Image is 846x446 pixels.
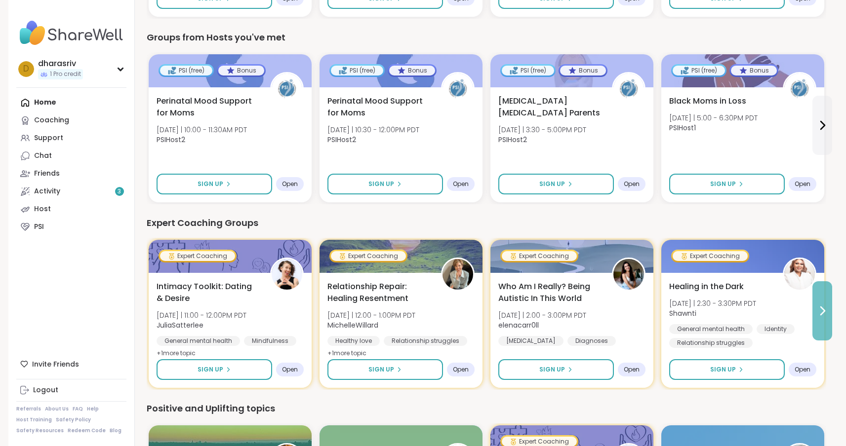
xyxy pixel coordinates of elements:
[16,16,126,50] img: ShareWell Nav Logo
[16,427,64,434] a: Safety Resources
[757,324,795,334] div: Identity
[282,180,298,188] span: Open
[118,187,121,196] span: 3
[453,366,469,373] span: Open
[16,416,52,423] a: Host Training
[282,366,298,373] span: Open
[110,427,121,434] a: Blog
[710,180,736,188] span: Sign Up
[34,169,60,179] div: Friends
[34,151,52,161] div: Chat
[327,135,356,145] b: PSIHost2
[56,416,91,423] a: Safety Policy
[327,174,443,194] button: Sign Up
[147,402,826,415] div: Positive and Uplifting topics
[539,180,565,188] span: Sign Up
[389,66,435,75] div: Bonus
[795,366,810,373] span: Open
[157,320,203,330] b: JuliaSatterlee
[560,66,606,75] div: Bonus
[669,338,753,348] div: Relationship struggles
[157,125,247,135] span: [DATE] | 10:00 - 11:30AM PDT
[45,406,69,412] a: About Us
[16,147,126,165] a: Chat
[624,366,640,373] span: Open
[157,95,259,119] span: Perinatal Mood Support for Moms
[498,174,614,194] button: Sign Up
[16,165,126,183] a: Friends
[498,281,601,304] span: Who Am I Really? Being Autistic In This World
[87,406,99,412] a: Help
[669,281,744,293] span: Healing in the Dark
[50,70,81,78] span: 1 Pro credit
[38,58,83,69] div: dharasriv
[327,320,378,330] b: MichelleWillard
[157,174,272,194] button: Sign Up
[73,406,83,412] a: FAQ
[16,129,126,147] a: Support
[669,324,753,334] div: General mental health
[33,385,58,395] div: Logout
[498,336,564,346] div: [MEDICAL_DATA]
[147,216,826,230] div: Expert Coaching Groups
[327,359,443,380] button: Sign Up
[157,359,272,380] button: Sign Up
[16,406,41,412] a: Referrals
[218,66,264,75] div: Bonus
[16,381,126,399] a: Logout
[272,259,302,290] img: JuliaSatterlee
[443,259,473,290] img: MichelleWillard
[157,310,246,320] span: [DATE] | 11:00 - 12:00PM PDT
[368,180,394,188] span: Sign Up
[498,135,527,145] b: PSIHost2
[498,310,586,320] span: [DATE] | 2:00 - 3:00PM PDT
[16,355,126,373] div: Invite Friends
[157,281,259,304] span: Intimacy Toolkit: Dating & Desire
[34,115,69,125] div: Coaching
[160,66,212,75] div: PSI (free)
[613,259,644,290] img: elenacarr0ll
[624,180,640,188] span: Open
[784,259,815,290] img: Shawnti
[673,251,748,261] div: Expert Coaching
[198,365,223,374] span: Sign Up
[669,123,696,133] b: PSIHost1
[68,427,106,434] a: Redeem Code
[498,359,614,380] button: Sign Up
[784,74,815,104] img: PSIHost1
[16,200,126,218] a: Host
[673,66,725,75] div: PSI (free)
[567,336,616,346] div: Diagnoses
[331,251,406,261] div: Expert Coaching
[539,365,565,374] span: Sign Up
[331,66,383,75] div: PSI (free)
[327,310,415,320] span: [DATE] | 12:00 - 1:00PM PDT
[327,125,419,135] span: [DATE] | 10:30 - 12:00PM PDT
[669,308,696,318] b: Shawnti
[157,336,240,346] div: General mental health
[34,204,51,214] div: Host
[34,186,60,196] div: Activity
[498,320,539,330] b: elenacarr0ll
[272,74,302,104] img: PSIHost2
[16,111,126,129] a: Coaching
[498,95,601,119] span: [MEDICAL_DATA] [MEDICAL_DATA] Parents
[384,336,467,346] div: Relationship struggles
[198,180,223,188] span: Sign Up
[34,222,44,232] div: PSI
[731,66,777,75] div: Bonus
[368,365,394,374] span: Sign Up
[502,251,577,261] div: Expert Coaching
[327,336,380,346] div: Healthy love
[669,359,785,380] button: Sign Up
[710,365,736,374] span: Sign Up
[34,133,63,143] div: Support
[327,281,430,304] span: Relationship Repair: Healing Resentment
[669,174,785,194] button: Sign Up
[327,95,430,119] span: Perinatal Mood Support for Moms
[669,113,758,123] span: [DATE] | 5:00 - 6:30PM PDT
[795,180,810,188] span: Open
[669,95,746,107] span: Black Moms in Loss
[147,31,826,44] div: Groups from Hosts you've met
[16,183,126,200] a: Activity3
